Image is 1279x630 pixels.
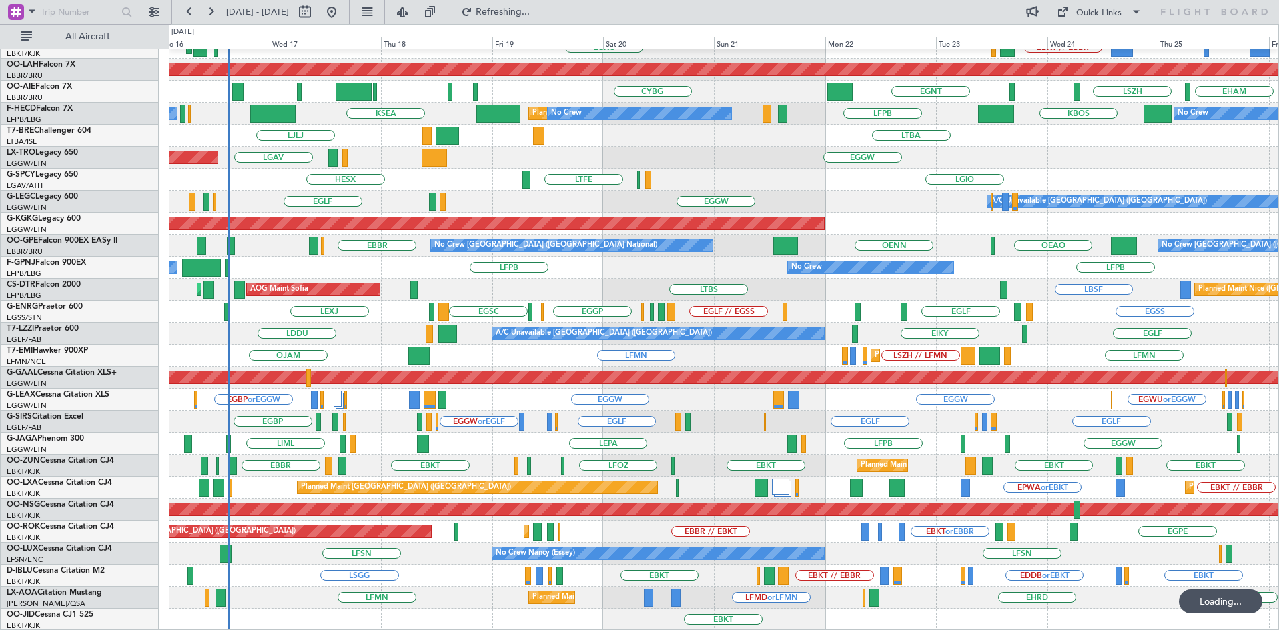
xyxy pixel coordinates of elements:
span: T7-LZZI [7,325,34,333]
a: EBBR/BRU [7,71,43,81]
div: Planned Maint Kortrijk-[GEOGRAPHIC_DATA] [528,521,683,541]
span: OO-JID [7,611,35,619]
a: OO-ZUNCessna Citation CJ4 [7,457,114,465]
a: G-ENRGPraetor 600 [7,303,83,311]
div: Planned Maint [GEOGRAPHIC_DATA] ([GEOGRAPHIC_DATA]) [532,103,742,123]
a: OO-ROKCessna Citation CJ4 [7,523,114,531]
div: Wed 17 [270,37,381,49]
div: Sat 20 [603,37,714,49]
span: F-HECD [7,105,36,113]
div: Sun 21 [714,37,825,49]
div: Mon 22 [825,37,937,49]
span: All Aircraft [35,32,141,41]
span: OO-AIE [7,83,35,91]
span: OO-ZUN [7,457,40,465]
a: EGGW/LTN [7,225,47,235]
a: F-HECDFalcon 7X [7,105,73,113]
a: G-GAALCessna Citation XLS+ [7,369,117,377]
a: EBKT/KJK [7,511,40,521]
a: OO-NSGCessna Citation CJ4 [7,501,114,509]
a: LFPB/LBG [7,115,41,125]
span: G-SPCY [7,171,35,179]
span: G-KGKG [7,215,38,223]
span: Refreshing... [475,7,531,17]
div: Tue 23 [936,37,1047,49]
div: A/C Unavailable [GEOGRAPHIC_DATA] ([GEOGRAPHIC_DATA]) [991,191,1207,211]
a: G-SPCYLegacy 650 [7,171,78,179]
span: D-IBLU [7,567,33,575]
button: All Aircraft [15,26,145,47]
a: EBKT/KJK [7,467,40,477]
div: Thu 18 [381,37,492,49]
div: Thu 25 [1158,37,1269,49]
div: Loading... [1179,589,1262,613]
span: OO-LAH [7,61,39,69]
span: T7-BRE [7,127,34,135]
a: EGGW/LTN [7,445,47,455]
span: G-LEAX [7,391,35,399]
a: EGGW/LTN [7,203,47,213]
div: Planned Maint Nice ([GEOGRAPHIC_DATA]) [532,587,681,607]
a: G-LEAXCessna Citation XLS [7,391,109,399]
a: D-IBLUCessna Citation M2 [7,567,105,575]
a: T7-EMIHawker 900XP [7,347,88,355]
a: T7-LZZIPraetor 600 [7,325,79,333]
a: LTBA/ISL [7,137,37,147]
div: [DATE] [171,27,194,38]
a: EBKT/KJK [7,489,40,499]
div: No Crew [791,257,822,277]
a: EBBR/BRU [7,247,43,257]
div: Planned Maint [GEOGRAPHIC_DATA] ([GEOGRAPHIC_DATA]) [86,521,296,541]
div: No Crew Nancy (Essey) [496,543,575,563]
span: OO-GPE [7,237,38,245]
span: G-SIRS [7,413,32,421]
span: LX-AOA [7,589,37,597]
div: Planned Maint [GEOGRAPHIC_DATA] ([GEOGRAPHIC_DATA]) [301,477,511,497]
div: Quick Links [1076,7,1122,20]
span: T7-EMI [7,347,33,355]
div: Planned Maint Kortrijk-[GEOGRAPHIC_DATA] [861,455,1016,475]
a: LFPB/LBG [7,291,41,301]
a: G-SIRSCitation Excel [7,413,83,421]
a: LX-AOACitation Mustang [7,589,102,597]
button: Quick Links [1050,1,1148,23]
span: G-LEGC [7,193,35,201]
a: LFPB/LBG [7,269,41,279]
a: EGGW/LTN [7,159,47,169]
a: EBBR/BRU [7,93,43,103]
span: OO-ROK [7,523,40,531]
a: OO-JIDCessna CJ1 525 [7,611,93,619]
div: Tue 16 [159,37,270,49]
a: EBKT/KJK [7,577,40,587]
span: CS-DTR [7,281,35,289]
div: Planned Maint Sofia [201,279,268,299]
div: No Crew [1178,103,1208,123]
a: LFMN/NCE [7,357,46,367]
span: F-GPNJ [7,259,35,267]
input: Trip Number [41,2,117,22]
a: EGGW/LTN [7,401,47,411]
a: EGLF/FAB [7,335,41,345]
a: [PERSON_NAME]/QSA [7,599,85,609]
button: Refreshing... [455,1,535,23]
span: OO-LXA [7,479,38,487]
a: OO-LXACessna Citation CJ4 [7,479,112,487]
a: G-JAGAPhenom 300 [7,435,84,443]
a: EGLF/FAB [7,423,41,433]
span: G-ENRG [7,303,38,311]
a: T7-BREChallenger 604 [7,127,91,135]
a: EGGW/LTN [7,379,47,389]
div: Fri 19 [492,37,604,49]
div: A/C Unavailable [GEOGRAPHIC_DATA] ([GEOGRAPHIC_DATA]) [496,323,712,343]
span: OO-NSG [7,501,40,509]
a: F-GPNJFalcon 900EX [7,259,86,267]
a: G-KGKGLegacy 600 [7,215,81,223]
span: OO-LUX [7,545,38,553]
span: LX-TRO [7,149,35,157]
a: OO-GPEFalcon 900EX EASy II [7,237,117,245]
span: G-GAAL [7,369,37,377]
div: Wed 24 [1047,37,1158,49]
a: EBKT/KJK [7,533,40,543]
div: Planned Maint [GEOGRAPHIC_DATA] [875,345,1002,365]
a: LX-TROLegacy 650 [7,149,78,157]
